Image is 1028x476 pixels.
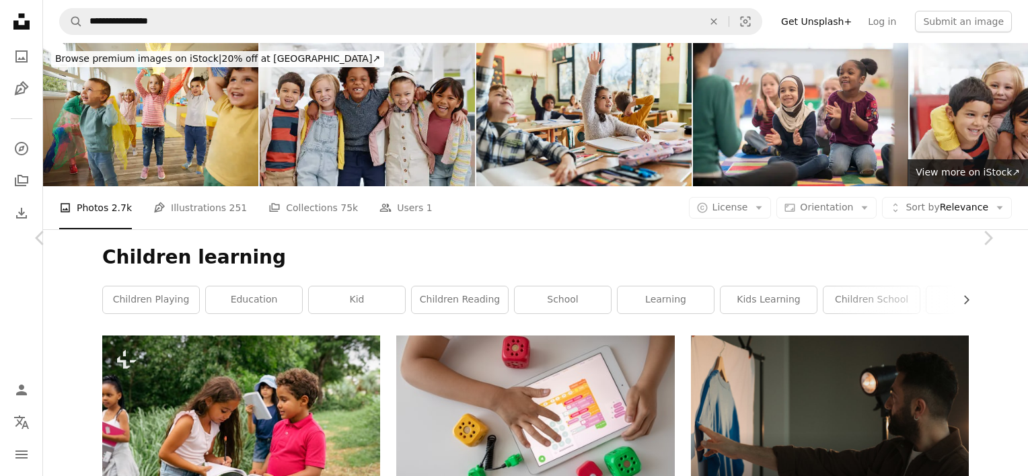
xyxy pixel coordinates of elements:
a: Log in / Sign up [8,376,35,403]
button: Menu [8,441,35,468]
a: Illustrations [8,75,35,102]
img: Children in playroom dance with scarves in their hands [43,43,258,186]
span: 20% off at [GEOGRAPHIC_DATA] ↗ [55,53,380,64]
a: Explore [8,135,35,162]
a: children school [823,286,920,313]
a: Users 1 [379,186,433,229]
a: Collections [8,167,35,194]
a: Photos [8,43,35,70]
a: kids learning [721,286,817,313]
img: If you're happy and you know it, clap your hands! [693,43,908,186]
button: Submit an image [915,11,1012,32]
button: Language [8,409,35,436]
a: Log in [860,11,904,32]
button: License [689,197,772,219]
a: education [206,286,302,313]
h1: Children learning [102,245,969,270]
span: Relevance [906,201,988,214]
span: View more on iStock ↗ [916,167,1020,177]
img: Happy schoolgirl and her friends raising hands on a class. [476,43,692,186]
a: person holding white ipad on white table [396,422,674,434]
span: 1 [427,200,433,215]
a: Next [947,173,1028,303]
form: Find visuals sitewide [59,8,762,35]
a: Browse premium images on iStock|20% off at [GEOGRAPHIC_DATA]↗ [43,43,392,75]
a: Illustrations 251 [153,186,247,229]
span: Orientation [800,202,853,212]
button: Orientation [776,197,877,219]
span: 75k [340,200,358,215]
span: License [712,202,748,212]
a: Get Unsplash+ [773,11,860,32]
a: school [515,286,611,313]
button: Sort byRelevance [882,197,1012,219]
button: Clear [699,9,729,34]
a: View more on iStock↗ [908,159,1028,186]
span: Browse premium images on iStock | [55,53,221,64]
span: Sort by [906,202,939,212]
a: a group of young children standing next to each other [102,422,380,434]
img: Science, portrait and group of children with happiness at convention, expo or exhibition for work... [260,43,475,186]
button: Search Unsplash [60,9,83,34]
a: children [926,286,1023,313]
a: children reading [412,286,508,313]
a: learning [618,286,714,313]
a: kid [309,286,405,313]
a: children playing [103,286,199,313]
span: 251 [229,200,248,215]
button: Visual search [729,9,762,34]
a: Collections 75k [268,186,358,229]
